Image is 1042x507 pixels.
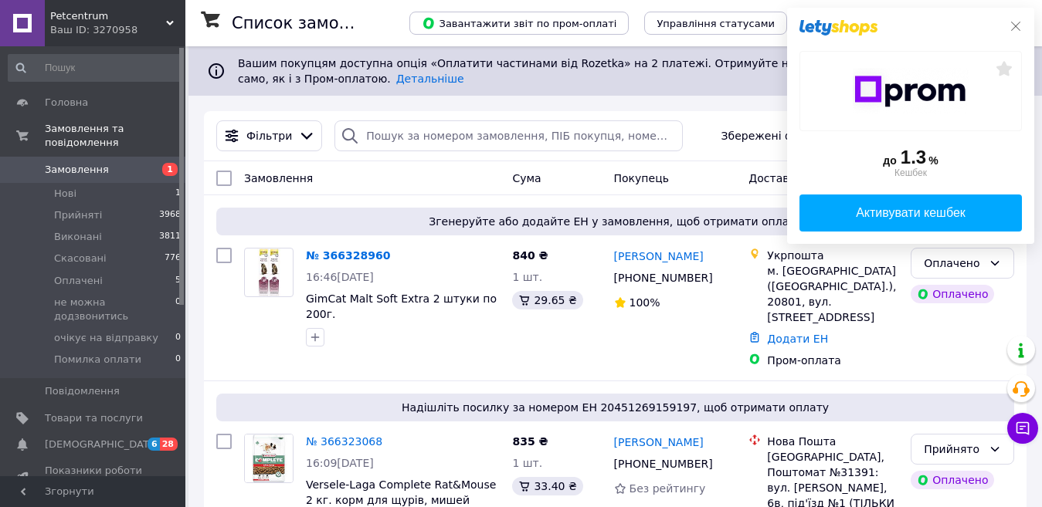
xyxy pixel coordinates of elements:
span: Прийняті [54,208,102,222]
div: Пром-оплата [767,353,898,368]
span: Вашим покупцям доступна опція «Оплатити частинами від Rozetka» на 2 платежі. Отримуйте нові замов... [238,57,988,85]
span: 100% [630,296,660,309]
span: Згенеруйте або додайте ЕН у замовлення, щоб отримати оплату [222,214,1008,229]
button: Чат з покупцем [1007,413,1038,444]
span: Головна [45,96,88,110]
span: 3811 [159,230,181,244]
span: Покупець [614,172,669,184]
span: 16:09[DATE] [306,457,374,469]
span: 1 [162,163,178,176]
span: 3968 [159,208,181,222]
span: очікує на відправку [54,331,158,345]
span: 1 шт. [512,457,542,469]
button: Управління статусами [644,12,787,35]
span: Замовлення [244,172,313,184]
div: Прийнято [924,441,983,458]
span: не можна додзвонитись [54,296,175,323]
span: Скасовані [54,252,107,265]
span: Доставка та оплата [748,172,862,184]
div: 29.65 ₴ [512,291,582,309]
span: 6 [148,438,160,451]
span: 0 [175,296,181,323]
span: Товари та послуги [45,411,143,425]
a: Фото товару [244,248,294,297]
a: Versele-Laga Complete Rat&Mouse 2 кг. корм для щурів, мишей [306,478,496,506]
img: Фото товару [245,434,293,482]
span: 840 ₴ [512,249,548,262]
span: Повідомлення [45,384,120,398]
span: Надішліть посилку за номером ЕН 20451269159197, щоб отримати оплату [222,400,1008,415]
span: Замовлення та повідомлення [45,122,185,150]
a: № 366323068 [306,435,382,448]
span: Показники роботи компанії [45,464,143,492]
input: Пошук за номером замовлення, ПІБ покупця, номером телефону, Email, номером накладної [334,120,682,151]
div: Оплачено [924,255,983,272]
span: 5 [175,274,181,288]
img: Фото товару [257,248,280,296]
a: [PERSON_NAME] [614,434,704,450]
div: [PHONE_NUMBER] [611,453,716,475]
div: Оплачено [911,285,994,303]
div: Нова Пошта [767,434,898,449]
span: Замовлення [45,163,109,177]
div: [PHONE_NUMBER] [611,267,716,289]
span: Фільтри [246,128,292,144]
span: Без рейтингу [630,482,706,495]
span: Виконані [54,230,102,244]
span: Управління статусами [657,18,775,29]
a: № 366328960 [306,249,390,262]
button: Завантажити звіт по пром-оплаті [409,12,629,35]
span: Збережені фільтри: [721,128,834,144]
h1: Список замовлень [232,14,389,32]
span: 0 [175,353,181,367]
a: Додати ЕН [767,333,828,345]
a: Фото товару [244,434,294,483]
div: м. [GEOGRAPHIC_DATA] ([GEOGRAPHIC_DATA].), 20801, вул. [STREET_ADDRESS] [767,263,898,325]
div: Оплачено [911,471,994,489]
span: Нові [54,187,76,201]
span: 0 [175,331,181,345]
span: Помилка оплати [54,353,141,367]
div: Укрпошта [767,248,898,263]
span: 28 [160,438,178,451]
span: 16:46[DATE] [306,271,374,283]
div: Ваш ID: 3270958 [50,23,185,37]
span: [DEMOGRAPHIC_DATA] [45,438,159,451]
span: Оплачені [54,274,103,288]
span: Завантажити звіт по пром-оплаті [422,16,616,30]
span: 776 [165,252,181,265]
span: 1 [175,187,181,201]
a: GimCat Malt Soft Extra 2 штуки по 200г. [306,292,497,320]
a: Детальніше [396,73,464,85]
span: Petcentrum [50,9,166,23]
span: 835 ₴ [512,435,548,448]
a: [PERSON_NAME] [614,248,704,264]
span: Cума [512,172,541,184]
span: 1 шт. [512,271,542,283]
div: 33.40 ₴ [512,477,582,495]
input: Пошук [8,54,182,82]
